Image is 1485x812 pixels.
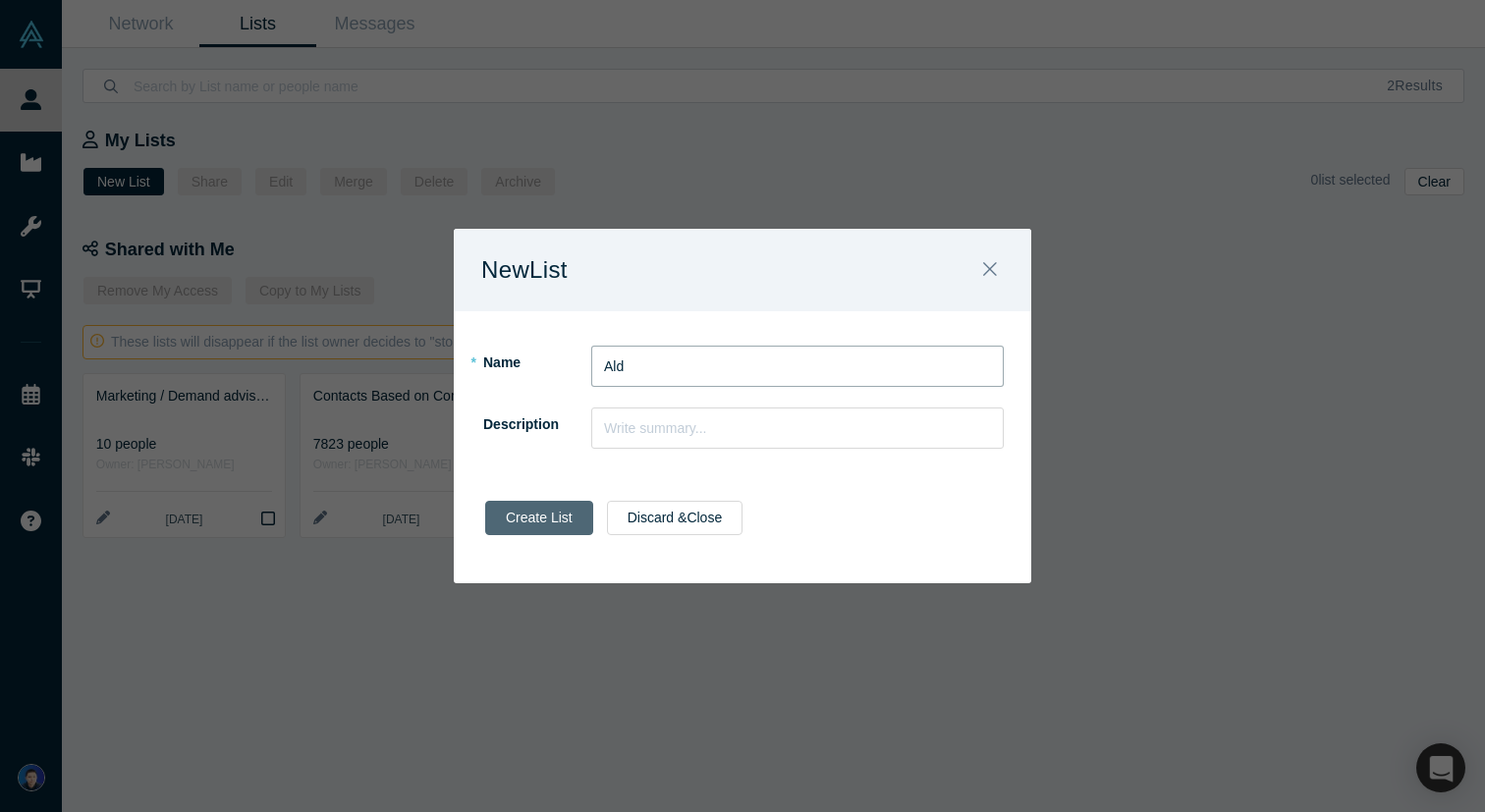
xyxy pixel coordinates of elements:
button: Discard &Close [607,501,742,535]
label: Description [481,407,591,442]
h1: New List [481,249,602,291]
button: Create List [485,501,593,535]
button: Close [969,249,1011,292]
input: Write summary... [591,407,1004,449]
label: Name [481,346,591,380]
input: Partner, CEO [591,346,1004,387]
